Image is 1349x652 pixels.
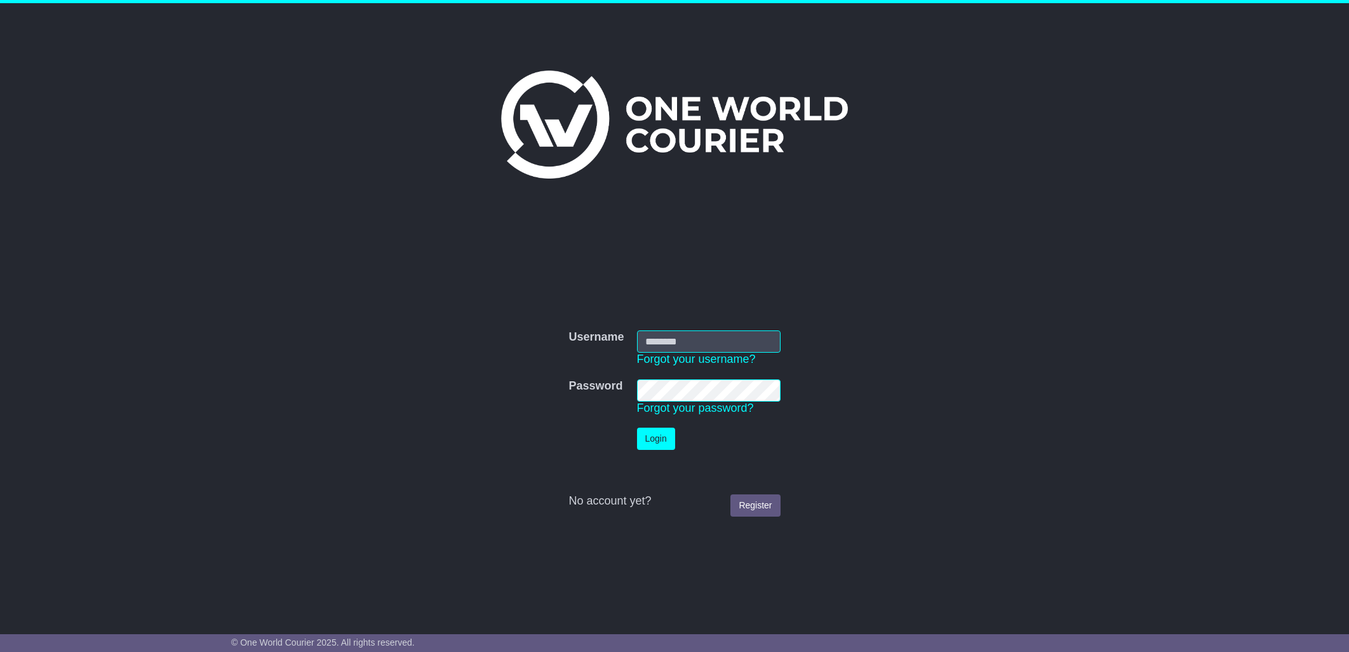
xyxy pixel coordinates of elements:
[637,428,675,450] button: Login
[568,330,624,344] label: Username
[568,379,622,393] label: Password
[231,637,415,648] span: © One World Courier 2025. All rights reserved.
[637,353,756,365] a: Forgot your username?
[568,494,780,508] div: No account yet?
[501,71,848,179] img: One World
[637,402,754,414] a: Forgot your password?
[730,494,780,517] a: Register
